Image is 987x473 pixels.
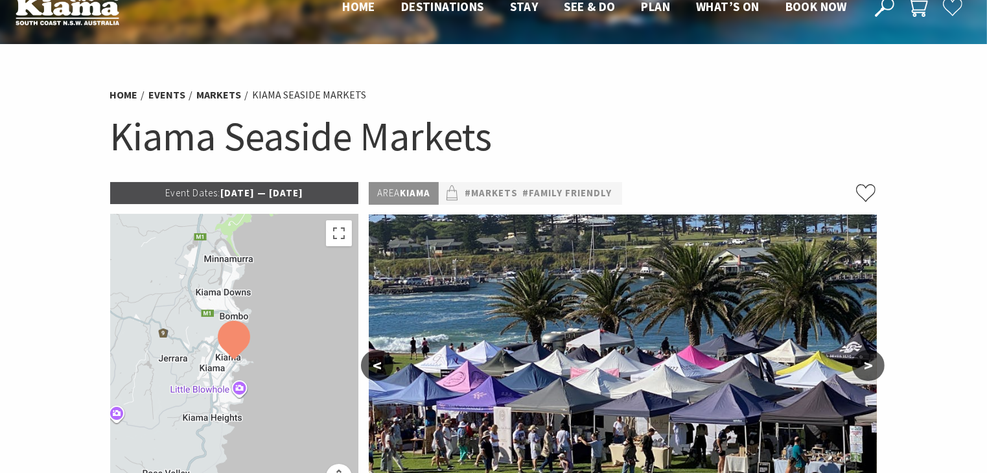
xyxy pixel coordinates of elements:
button: > [852,350,885,381]
a: Markets [197,88,242,102]
button: Toggle fullscreen view [326,220,352,246]
span: Area [377,187,400,199]
a: Events [149,88,186,102]
h1: Kiama Seaside Markets [110,110,877,163]
button: < [361,350,393,381]
a: #Family Friendly [522,185,612,202]
li: Kiama Seaside Markets [253,87,367,104]
p: Kiama [369,182,439,205]
p: [DATE] — [DATE] [110,182,359,204]
a: Home [110,88,138,102]
a: #Markets [465,185,518,202]
span: Event Dates: [165,187,220,199]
